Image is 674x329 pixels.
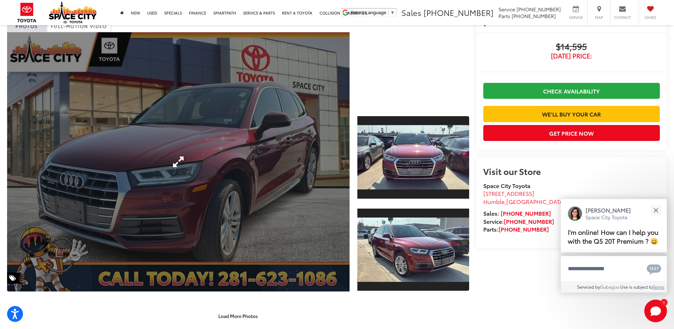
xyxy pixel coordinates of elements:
img: 2018 Audi Q5 2.0T Premium Plus quattro [356,217,470,282]
span: , [483,197,583,205]
span: [STREET_ADDRESS] [483,189,534,197]
button: Chat with SMS [645,261,663,277]
span: Sales: [483,209,499,217]
button: Load More Photos [213,310,263,322]
span: Select Language [351,10,386,15]
span: Serviced by [577,284,600,290]
svg: Start Chat [644,300,667,322]
span: Use is subject to [620,284,653,290]
a: [PHONE_NUMBER] [499,225,549,233]
a: [STREET_ADDRESS] Humble,[GEOGRAPHIC_DATA] 77338 [483,189,583,205]
span: Service [499,6,515,13]
span: Special [7,272,21,284]
a: Terms [653,284,664,290]
textarea: Type your message [561,256,667,282]
a: [PHONE_NUMBER] [501,209,551,217]
svg: Text [647,263,661,275]
span: [PHONE_NUMBER] [424,7,494,18]
div: View Full-Motion Video [357,32,469,107]
div: Close[PERSON_NAME]Space City ToyotaI'm online! How can I help you with the Q5 20T Premium ? 😀Type... [561,199,667,293]
a: Expand Photo 0 [7,32,350,291]
a: We'll Buy Your Car [483,106,660,122]
a: Expand Photo 2 [357,208,469,292]
a: Full-Motion Video [47,18,111,32]
span: [GEOGRAPHIC_DATA] [506,197,565,205]
span: $14,595 [483,42,660,52]
span: [PHONE_NUMBER] [512,12,556,19]
a: Select Language​ [351,10,395,15]
h2: Visit our Store [483,166,660,176]
img: Space City Toyota [49,1,97,23]
span: I'm online! How can I help you with the Q5 20T Premium ? 😀 [568,227,658,245]
a: Photos [7,18,47,32]
span: [DATE] Price: [483,52,660,59]
span: Parts [499,12,510,19]
span: ▼ [390,10,395,15]
a: Gubagoo. [600,284,620,290]
strong: Space City Toyota [483,181,530,189]
img: 2018 Audi Q5 2.0T Premium Plus quattro [356,125,470,189]
button: Close [648,203,663,218]
button: Get Price Now [483,125,660,141]
span: Map [591,15,607,20]
p: Space City Toyota [586,214,631,221]
button: Toggle Chat Window [644,300,667,322]
span: 1 [663,301,665,304]
span: Humble [483,197,505,205]
a: Expand Photo 1 [357,115,469,199]
p: [PERSON_NAME] [586,206,631,214]
span: 77338 [567,197,583,205]
span: Service [568,15,584,20]
strong: Service: [483,217,554,225]
span: Sales [402,7,421,18]
strong: Parts: [483,225,549,233]
a: [PHONE_NUMBER] [504,217,554,225]
a: Check Availability [483,83,660,99]
span: Contact [614,15,631,20]
span: [PHONE_NUMBER] [517,6,561,13]
span: Saved [643,15,658,20]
